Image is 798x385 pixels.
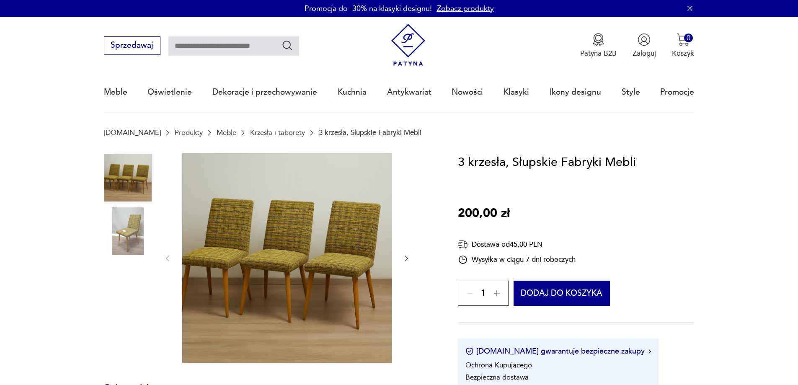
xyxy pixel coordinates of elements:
a: Meble [104,73,127,111]
a: Antykwariat [387,73,431,111]
a: [DOMAIN_NAME] [104,129,161,137]
p: 200,00 zł [458,204,510,223]
a: Promocje [660,73,694,111]
img: Zdjęcie produktu 3 krzesła, Słupskie Fabryki Mebli [104,261,152,308]
button: Dodaj do koszyka [514,281,610,306]
div: 0 [684,34,693,42]
a: Produkty [175,129,203,137]
h1: 3 krzesła, Słupskie Fabryki Mebli [458,153,636,172]
button: Patyna B2B [580,33,617,58]
p: Zaloguj [633,49,656,58]
p: Koszyk [672,49,694,58]
a: Oświetlenie [147,73,192,111]
a: Nowości [452,73,483,111]
p: Patyna B2B [580,49,617,58]
a: Zobacz produkty [437,3,494,14]
img: Ikona certyfikatu [465,347,474,356]
img: Ikona dostawy [458,239,468,250]
li: Bezpieczna dostawa [465,372,529,382]
div: Dostawa od 45,00 PLN [458,239,576,250]
p: 3 krzesła, Słupskie Fabryki Mebli [319,129,421,137]
img: Patyna - sklep z meblami i dekoracjami vintage [387,24,429,66]
img: Ikona strzałki w prawo [648,349,651,354]
img: Ikonka użytkownika [638,33,651,46]
p: Promocja do -30% na klasyki designu! [305,3,432,14]
a: Ikony designu [550,73,601,111]
img: Zdjęcie produktu 3 krzesła, Słupskie Fabryki Mebli [104,207,152,255]
button: Sprzedawaj [104,36,160,55]
a: Dekoracje i przechowywanie [212,73,317,111]
button: Zaloguj [633,33,656,58]
a: Sprzedawaj [104,43,160,49]
button: Szukaj [281,39,294,52]
a: Kuchnia [338,73,367,111]
img: Zdjęcie produktu 3 krzesła, Słupskie Fabryki Mebli [182,153,392,363]
a: Style [622,73,640,111]
div: Wysyłka w ciągu 7 dni roboczych [458,255,576,265]
img: Ikona koszyka [677,33,690,46]
img: Ikona medalu [592,33,605,46]
img: Zdjęcie produktu 3 krzesła, Słupskie Fabryki Mebli [104,154,152,202]
li: Ochrona Kupującego [465,360,532,370]
a: Krzesła i taborety [250,129,305,137]
button: [DOMAIN_NAME] gwarantuje bezpieczne zakupy [465,346,651,357]
a: Meble [217,129,236,137]
a: Ikona medaluPatyna B2B [580,33,617,58]
button: 0Koszyk [672,33,694,58]
a: Klasyki [504,73,529,111]
span: 1 [481,290,486,297]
